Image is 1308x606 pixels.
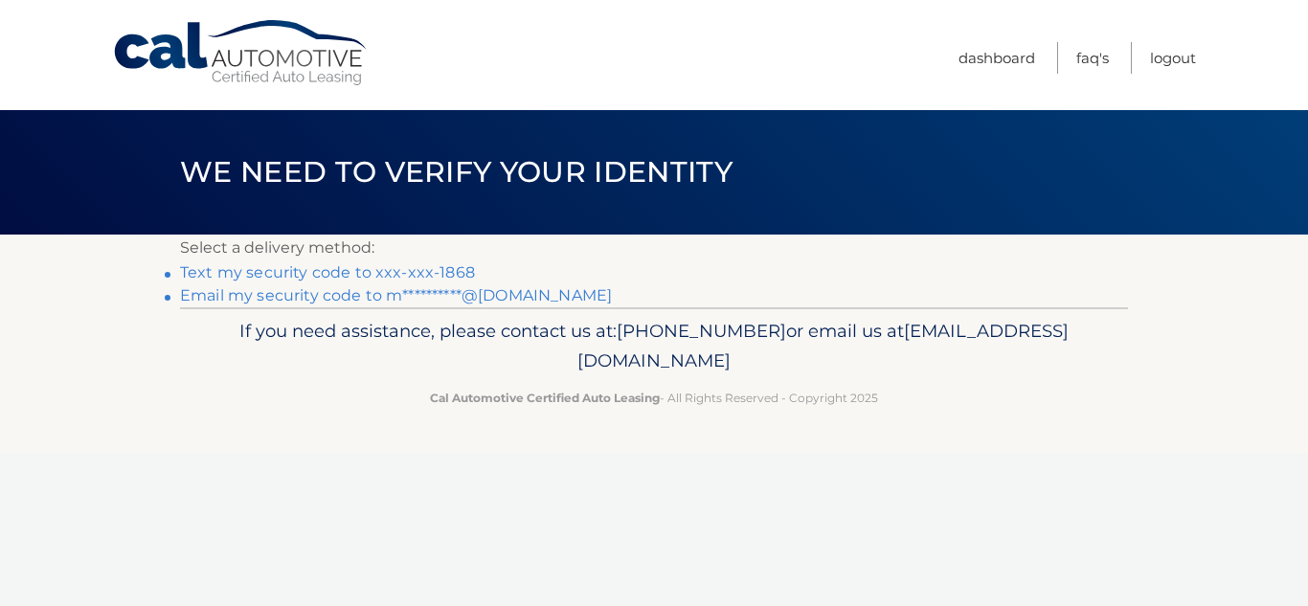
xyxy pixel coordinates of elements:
span: [PHONE_NUMBER] [617,320,786,342]
a: Email my security code to m**********@[DOMAIN_NAME] [180,286,612,304]
p: - All Rights Reserved - Copyright 2025 [192,388,1116,408]
strong: Cal Automotive Certified Auto Leasing [430,391,660,405]
a: Dashboard [958,42,1035,74]
p: If you need assistance, please contact us at: or email us at [192,316,1116,377]
a: Cal Automotive [112,19,371,87]
span: We need to verify your identity [180,154,733,190]
a: Logout [1150,42,1196,74]
p: Select a delivery method: [180,235,1128,261]
a: Text my security code to xxx-xxx-1868 [180,263,475,281]
a: FAQ's [1076,42,1109,74]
